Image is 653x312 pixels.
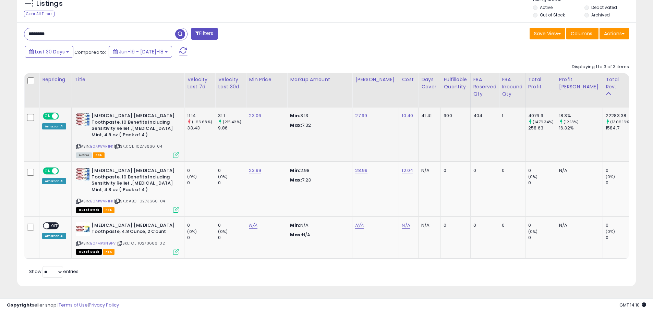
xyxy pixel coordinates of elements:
small: (0%) [606,229,615,234]
div: ASIN: [76,113,179,157]
div: 0 [444,222,465,228]
div: 0 [528,235,556,241]
img: 51Rq60D3o8L._SL40_.jpg [76,222,90,236]
span: OFF [49,223,60,229]
button: Jun-19 - [DATE]-18 [109,46,172,58]
div: Velocity Last 7d [187,76,212,90]
a: 27.99 [355,112,367,119]
a: B07JWVR1PK [90,198,113,204]
button: Filters [191,28,218,40]
span: | SKU: CL-10273666-02 [117,240,165,246]
div: 1 [502,113,520,119]
a: N/A [402,222,410,229]
small: (0%) [218,229,228,234]
div: ASIN: [76,222,179,254]
a: 23.06 [249,112,261,119]
a: Privacy Policy [89,302,119,308]
span: | SKU: CL-10273666-04 [114,143,162,149]
span: FBA [103,249,114,255]
a: 10.40 [402,112,413,119]
span: All listings that are currently out of stock and unavailable for purchase on Amazon [76,207,102,213]
div: 33.43 [187,125,215,131]
div: FBA Reserved Qty [473,76,496,98]
span: Last 30 Days [35,48,65,55]
div: Markup Amount [290,76,349,83]
span: All listings that are currently out of stock and unavailable for purchase on Amazon [76,249,102,255]
div: 0 [473,222,494,228]
a: 12.04 [402,167,413,174]
label: Deactivated [591,4,617,10]
a: B07MP3N9PV [90,240,116,246]
div: 0 [606,180,633,186]
span: All listings currently available for purchase on Amazon [76,152,92,158]
strong: Min: [290,112,300,119]
div: 22283.38 [606,113,633,119]
span: Show: entries [29,268,78,275]
button: Actions [600,28,629,39]
div: 0 [218,167,246,174]
div: 0 [606,235,633,241]
div: Displaying 1 to 3 of 3 items [572,64,629,70]
img: 610ZsSvw4sL._SL40_.jpg [76,167,90,181]
strong: Min: [290,222,300,228]
div: seller snap | | [7,302,119,309]
div: N/A [559,222,597,228]
div: Total Rev. [606,76,631,90]
div: 0 [528,167,556,174]
small: (0%) [606,174,615,179]
span: FBA [103,207,114,213]
button: Save View [530,28,565,39]
div: 404 [473,113,494,119]
label: Active [540,4,553,10]
div: Min Price [249,76,284,83]
div: 0 [606,167,633,174]
span: | SKU: ABC-10273666-04 [114,198,165,204]
small: (0%) [528,229,538,234]
div: 18.3% [559,113,603,119]
div: 1584.7 [606,125,633,131]
span: ON [44,113,52,119]
div: Amazon AI [42,233,66,239]
a: B07JWVR1PK [90,143,113,149]
small: (12.13%) [564,119,579,125]
div: N/A [559,167,597,174]
strong: Max: [290,232,302,238]
div: 0 [528,222,556,228]
small: (1476.34%) [533,119,554,125]
div: 16.32% [559,125,603,131]
p: 7.23 [290,177,347,183]
div: 0 [444,167,465,174]
div: 0 [528,180,556,186]
div: 900 [444,113,465,119]
span: Jun-19 - [DATE]-18 [119,48,164,55]
div: Days Cover [421,76,438,90]
p: 3.13 [290,113,347,119]
div: 0 [606,222,633,228]
b: [MEDICAL_DATA] [MEDICAL_DATA] Toothpaste, 4.8 Ounce, 2 Count [92,222,175,237]
span: 2025-08-18 14:10 GMT [619,302,646,308]
div: Velocity Last 30d [218,76,243,90]
p: N/A [290,232,347,238]
img: 610ZsSvw4sL._SL40_.jpg [76,113,90,126]
div: 0 [218,235,246,241]
small: (0%) [187,174,197,179]
small: (215.42%) [223,119,241,125]
div: Amazon AI [42,123,66,129]
div: [PERSON_NAME] [355,76,396,83]
a: 23.99 [249,167,261,174]
p: N/A [290,222,347,228]
div: Profit [PERSON_NAME] [559,76,600,90]
div: N/A [421,167,435,174]
div: N/A [421,222,435,228]
span: FBA [93,152,105,158]
div: Amazon AI [42,178,66,184]
div: Total Profit [528,76,553,90]
div: 0 [502,167,520,174]
small: (0%) [528,174,538,179]
div: Repricing [42,76,69,83]
div: 41.41 [421,113,435,119]
div: 11.14 [187,113,215,119]
div: ASIN: [76,167,179,212]
div: 4076.9 [528,113,556,119]
small: (1306.16%) [610,119,631,125]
